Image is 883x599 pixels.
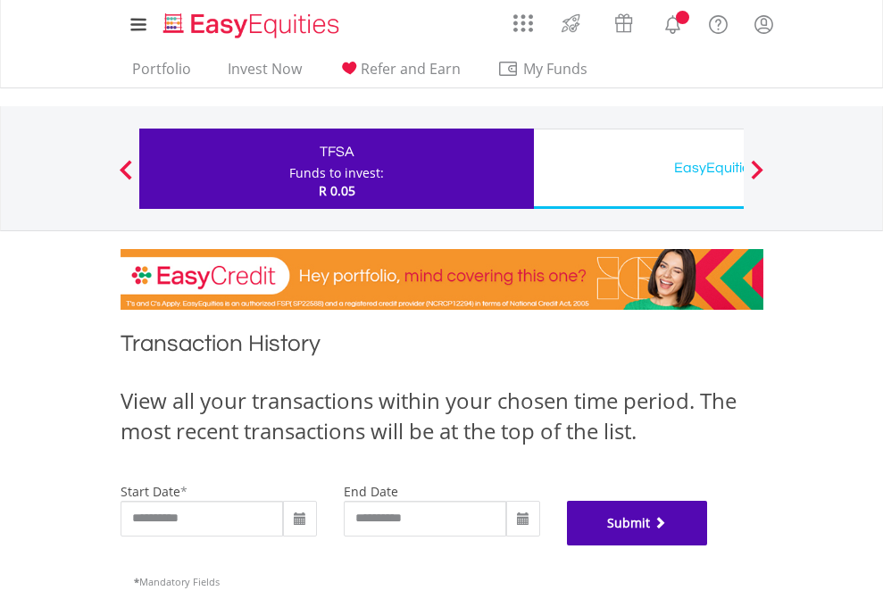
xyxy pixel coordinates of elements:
[160,11,346,40] img: EasyEquities_Logo.png
[121,249,763,310] img: EasyCredit Promotion Banner
[741,4,787,44] a: My Profile
[502,4,545,33] a: AppsGrid
[134,575,220,588] span: Mandatory Fields
[739,169,775,187] button: Next
[125,60,198,87] a: Portfolio
[108,169,144,187] button: Previous
[696,4,741,40] a: FAQ's and Support
[156,4,346,40] a: Home page
[556,9,586,37] img: thrive-v2.svg
[121,386,763,447] div: View all your transactions within your chosen time period. The most recent transactions will be a...
[319,182,355,199] span: R 0.05
[609,9,638,37] img: vouchers-v2.svg
[513,13,533,33] img: grid-menu-icon.svg
[221,60,309,87] a: Invest Now
[650,4,696,40] a: Notifications
[497,57,614,80] span: My Funds
[597,4,650,37] a: Vouchers
[331,60,468,87] a: Refer and Earn
[121,483,180,500] label: start date
[361,59,461,79] span: Refer and Earn
[150,139,523,164] div: TFSA
[567,501,708,545] button: Submit
[121,328,763,368] h1: Transaction History
[344,483,398,500] label: end date
[289,164,384,182] div: Funds to invest:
